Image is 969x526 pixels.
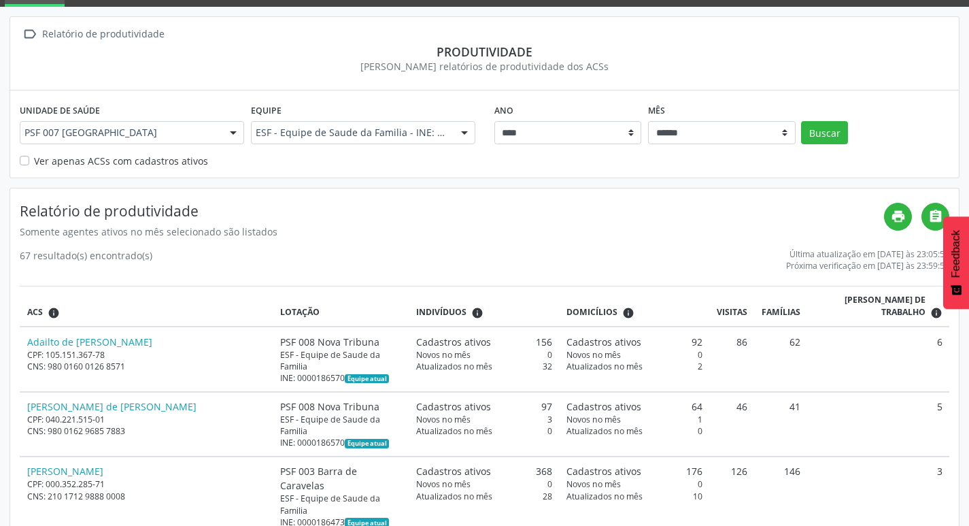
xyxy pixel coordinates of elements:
[566,425,702,437] div: 0
[416,491,552,502] div: 28
[566,478,702,490] div: 0
[801,121,848,144] button: Buscar
[280,349,402,372] div: ESF - Equipe de Saude da Familia
[566,361,702,372] div: 2
[566,464,702,478] div: 176
[786,260,949,272] div: Próxima verificação em [DATE] às 23:59:59
[566,478,621,490] span: Novos no mês
[566,464,641,478] span: Cadastros ativos
[416,464,552,478] div: 368
[755,392,808,457] td: 41
[280,493,402,516] div: ESF - Equipe de Saude da Familia
[566,361,643,372] span: Atualizados no mês
[273,286,409,327] th: Lotação
[416,491,492,502] span: Atualizados no mês
[27,414,267,425] div: CPF: 040.221.515-01
[566,349,702,361] div: 0
[815,294,925,319] span: [PERSON_NAME] de trabalho
[27,349,267,361] div: CPF: 105.151.367-78
[27,478,267,490] div: CPF: 000.352.285-71
[20,100,100,121] label: Unidade de saúde
[928,209,943,224] i: 
[27,425,267,437] div: CNS: 980 0162 9685 7883
[416,349,552,361] div: 0
[416,361,492,372] span: Atualizados no mês
[280,437,402,448] div: INE: 0000186570
[930,307,942,319] i: Dias em que o(a) ACS fez pelo menos uma visita, ou ficha de cadastro individual ou cadastro domic...
[20,59,949,73] div: [PERSON_NAME] relatórios de produtividade dos ACSs
[566,335,702,349] div: 92
[566,306,617,318] span: Domicílios
[27,306,43,318] span: ACS
[251,100,282,121] label: Equipe
[416,306,466,318] span: Indivíduos
[566,491,643,502] span: Atualizados no mês
[566,414,702,425] div: 1
[20,248,152,272] div: 67 resultado(s) encontrado(s)
[416,414,471,425] span: Novos no mês
[280,414,402,437] div: ESF - Equipe de Saude da Familia
[345,439,389,448] span: Esta é a equipe atual deste Agente
[921,203,949,231] a: 
[20,24,39,44] i: 
[648,100,665,121] label: Mês
[891,209,906,224] i: print
[622,307,634,319] i: <div class="text-left"> <div> <strong>Cadastros ativos:</strong> Cadastros que estão vinculados a...
[416,335,552,349] div: 156
[416,425,492,437] span: Atualizados no mês
[566,399,702,414] div: 64
[416,414,552,425] div: 3
[20,225,884,239] div: Somente agentes ativos no mês selecionado são listados
[416,478,471,490] span: Novos no mês
[24,126,216,139] span: PSF 007 [GEOGRAPHIC_DATA]
[808,327,949,391] td: 6
[48,307,60,319] i: ACSs que estiveram vinculados a uma UBS neste período, mesmo sem produtividade.
[280,372,402,384] div: INE: 0000186570
[566,414,621,425] span: Novos no mês
[416,399,552,414] div: 97
[416,349,471,361] span: Novos no mês
[27,491,267,502] div: CNS: 210 1712 9888 0008
[27,361,267,372] div: CNS: 980 0160 0126 8571
[755,327,808,391] td: 62
[416,399,491,414] span: Cadastros ativos
[950,230,962,278] span: Feedback
[710,286,755,327] th: Visitas
[280,335,402,349] div: PSF 008 Nova Tribuna
[20,24,167,44] a:  Relatório de produtividade
[20,44,949,59] div: Produtividade
[416,361,552,372] div: 32
[20,203,884,220] h4: Relatório de produtividade
[416,464,491,478] span: Cadastros ativos
[416,335,491,349] span: Cadastros ativos
[884,203,912,231] a: print
[39,24,167,44] div: Relatório de produtividade
[416,478,552,490] div: 0
[416,425,552,437] div: 0
[755,286,808,327] th: Famílias
[710,327,755,391] td: 86
[27,400,197,413] a: [PERSON_NAME] de [PERSON_NAME]
[256,126,447,139] span: ESF - Equipe de Saude da Familia - INE: 0000186562
[280,399,402,414] div: PSF 008 Nova Tribuna
[27,335,152,348] a: Adailto de [PERSON_NAME]
[566,399,641,414] span: Cadastros ativos
[34,154,208,168] label: Ver apenas ACSs com cadastros ativos
[943,216,969,309] button: Feedback - Mostrar pesquisa
[345,374,389,384] span: Esta é a equipe atual deste Agente
[808,392,949,457] td: 5
[27,465,103,478] a: [PERSON_NAME]
[710,392,755,457] td: 46
[566,349,621,361] span: Novos no mês
[280,464,402,493] div: PSF 003 Barra de Caravelas
[786,248,949,260] div: Última atualização em [DATE] às 23:05:53
[566,335,641,349] span: Cadastros ativos
[471,307,483,319] i: <div class="text-left"> <div> <strong>Cadastros ativos:</strong> Cadastros que estão vinculados a...
[566,425,643,437] span: Atualizados no mês
[566,491,702,502] div: 10
[494,100,513,121] label: Ano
